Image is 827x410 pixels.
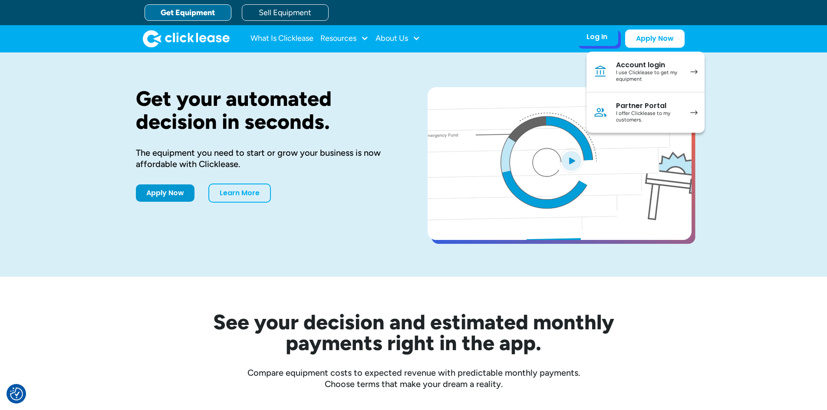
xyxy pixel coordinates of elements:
[136,367,692,390] div: Compare equipment costs to expected revenue with predictable monthly payments. Choose terms that ...
[376,30,420,47] div: About Us
[560,148,583,173] img: Blue play button logo on a light blue circular background
[143,30,230,47] a: home
[616,110,682,124] div: I offer Clicklease to my customers.
[586,52,705,133] nav: Log In
[208,184,271,203] a: Learn More
[143,30,230,47] img: Clicklease logo
[616,102,682,110] div: Partner Portal
[250,30,313,47] a: What Is Clicklease
[616,61,682,69] div: Account login
[136,87,400,133] h1: Get your automated decision in seconds.
[690,110,698,115] img: arrow
[145,4,231,21] a: Get Equipment
[593,65,607,79] img: Bank icon
[136,184,194,202] a: Apply Now
[171,312,657,353] h2: See your decision and estimated monthly payments right in the app.
[586,33,607,41] div: Log In
[586,52,705,92] a: Account loginI use Clicklease to get my equipment
[242,4,329,21] a: Sell Equipment
[593,105,607,119] img: Person icon
[136,147,400,170] div: The equipment you need to start or grow your business is now affordable with Clicklease.
[10,387,23,400] img: Revisit consent button
[690,69,698,74] img: arrow
[625,30,685,48] a: Apply Now
[586,92,705,133] a: Partner PortalI offer Clicklease to my customers.
[616,69,682,83] div: I use Clicklease to get my equipment
[10,387,23,400] button: Consent Preferences
[320,30,369,47] div: Resources
[428,87,692,240] a: open lightbox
